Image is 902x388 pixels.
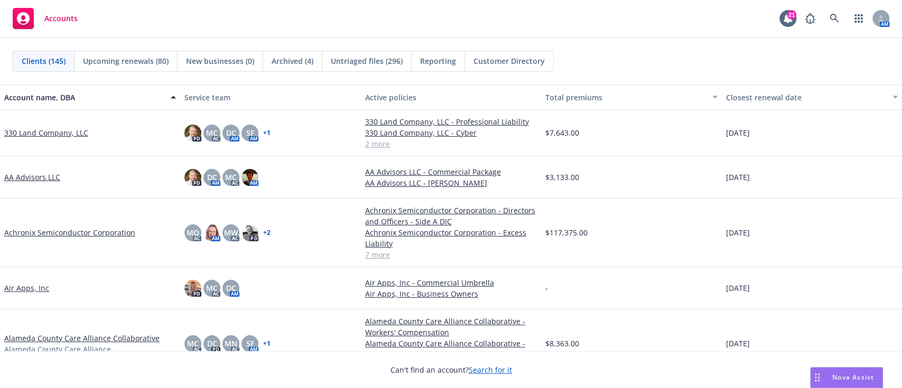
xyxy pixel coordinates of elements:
[545,282,548,294] span: -
[390,364,512,375] span: Can't find an account?
[365,277,537,288] a: Air Apps, Inc - Commercial Umbrella
[246,338,254,349] span: SF
[184,280,201,297] img: photo
[469,365,512,375] a: Search for it
[365,127,537,138] a: 330 Land Company, LLC - Cyber
[263,230,270,236] a: + 2
[44,14,78,23] span: Accounts
[726,227,750,238] span: [DATE]
[226,282,236,294] span: DC
[361,84,541,110] button: Active policies
[8,4,82,33] a: Accounts
[365,92,537,103] div: Active policies
[225,338,237,349] span: MN
[365,116,537,127] a: 330 Land Company, LLC - Professional Liability
[263,340,270,347] a: + 1
[726,127,750,138] span: [DATE]
[541,84,721,110] button: Total premiums
[207,172,217,183] span: DC
[184,92,356,103] div: Service team
[186,55,254,67] span: New businesses (0)
[365,166,537,177] a: AA Advisors LLC - Commercial Package
[4,344,111,355] span: Alameda County Care Alliance
[726,338,750,349] span: [DATE]
[726,172,750,183] span: [DATE]
[365,138,537,149] a: 2 more
[263,130,270,136] a: + 1
[272,55,313,67] span: Archived (4)
[365,288,537,299] a: Air Apps, Inc - Business Owners
[241,224,258,241] img: photo
[726,282,750,294] span: [DATE]
[365,205,537,227] a: Achronix Semiconductor Corporation - Directors and Officers - Side A DIC
[246,127,254,138] span: SF
[4,333,160,344] a: Alameda County Care Alliance Collaborative
[365,249,537,260] a: 7 more
[207,338,217,349] span: DC
[365,227,537,249] a: Achronix Semiconductor Corporation - Excess Liability
[184,125,201,141] img: photo
[4,127,88,138] a: 330 Land Company, LLC
[810,367,883,388] button: Nova Assist
[226,127,236,138] span: DC
[83,55,169,67] span: Upcoming renewals (80)
[848,8,869,29] a: Switch app
[545,172,579,183] span: $3,133.00
[206,282,218,294] span: MC
[726,92,886,103] div: Closest renewal date
[4,282,49,294] a: Air Apps, Inc
[365,316,537,338] a: Alameda County Care Alliance Collaborative - Workers' Compensation
[832,373,874,382] span: Nova Assist
[545,92,705,103] div: Total premiums
[241,169,258,186] img: photo
[420,55,456,67] span: Reporting
[473,55,545,67] span: Customer Directory
[225,172,237,183] span: MC
[187,338,199,349] span: MC
[722,84,902,110] button: Closest renewal date
[187,227,199,238] span: MQ
[184,169,201,186] img: photo
[206,127,218,138] span: MC
[4,172,60,183] a: AA Advisors LLC
[365,177,537,188] a: AA Advisors LLC - [PERSON_NAME]
[4,92,164,103] div: Account name, DBA
[824,8,845,29] a: Search
[545,127,579,138] span: $7,643.00
[365,338,537,360] a: Alameda County Care Alliance Collaborative - Commercial Umbrella
[180,84,360,110] button: Service team
[203,224,220,241] img: photo
[224,227,238,238] span: MW
[545,227,588,238] span: $117,375.00
[799,8,821,29] a: Report a Bug
[331,55,403,67] span: Untriaged files (296)
[4,227,135,238] a: Achronix Semiconductor Corporation
[787,10,796,20] div: 21
[22,55,66,67] span: Clients (145)
[545,338,579,349] span: $8,363.00
[811,367,824,387] div: Drag to move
